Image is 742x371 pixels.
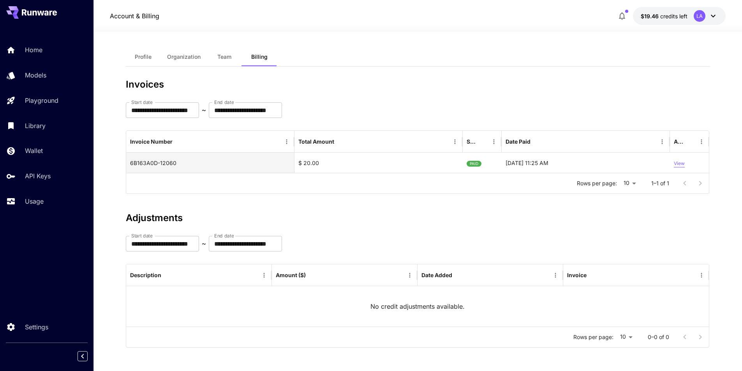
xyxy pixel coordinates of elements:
button: Menu [404,270,415,281]
button: Sort [162,270,173,281]
button: Sort [307,270,317,281]
p: Playground [25,96,58,105]
button: Menu [550,270,561,281]
p: Rows per page: [573,333,613,341]
h3: Invoices [126,79,710,90]
label: End date [214,232,234,239]
span: $19.46 [641,13,660,19]
p: View [674,160,685,167]
button: Sort [478,136,488,147]
div: Total Amount [298,138,334,145]
p: Usage [25,197,44,206]
button: Menu [281,136,292,147]
p: Wallet [25,146,43,155]
button: Collapse sidebar [78,351,88,361]
p: Home [25,45,42,55]
button: Menu [488,136,499,147]
div: Action [674,138,684,145]
button: Sort [335,136,346,147]
button: Menu [696,270,707,281]
label: End date [214,99,234,105]
span: Billing [251,53,268,60]
div: Collapse sidebar [83,349,93,363]
p: 1–1 of 1 [651,179,669,187]
button: Menu [449,136,460,147]
button: $19.4584LA [633,7,726,25]
div: LA [694,10,705,22]
button: Sort [685,136,696,147]
span: Profile [135,53,152,60]
p: 0–0 of 0 [648,333,669,341]
h3: Adjustments [126,213,710,223]
p: Settings [25,322,48,332]
button: Sort [531,136,542,147]
div: $ 20.00 [294,153,463,173]
div: Amount ($) [276,272,306,278]
div: 6B163A0D-12060 [126,153,294,173]
div: Date Paid [506,138,531,145]
div: $19.4584 [641,12,687,20]
button: Menu [696,136,707,147]
div: Description [130,272,161,278]
button: Menu [259,270,270,281]
p: ~ [202,239,206,248]
div: Date Added [421,272,452,278]
button: Menu [657,136,668,147]
div: 10 [617,331,635,343]
span: credits left [660,13,687,19]
p: Rows per page: [577,179,617,187]
p: No credit adjustments available. [370,302,465,311]
div: Status [467,138,477,145]
div: Invoice [567,272,587,278]
label: Start date [131,99,153,105]
div: Invoice Number [130,138,173,145]
button: View [674,153,685,173]
span: Team [217,53,231,60]
a: Account & Billing [110,11,159,21]
p: ~ [202,105,206,115]
span: PAID [467,154,481,174]
button: Sort [587,270,598,281]
p: API Keys [25,171,51,181]
div: 10 [620,178,639,189]
p: Library [25,121,46,130]
button: Sort [173,136,184,147]
button: Sort [453,270,464,281]
div: 19-09-2025 11:25 AM [502,153,670,173]
nav: breadcrumb [110,11,159,21]
p: Models [25,70,46,80]
label: Start date [131,232,153,239]
span: Organization [167,53,201,60]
